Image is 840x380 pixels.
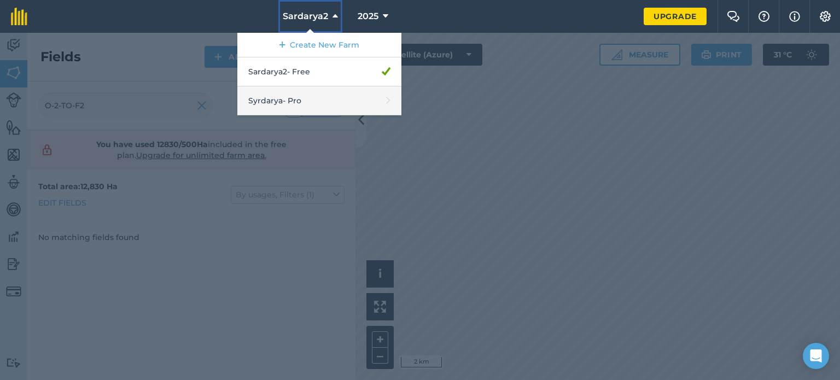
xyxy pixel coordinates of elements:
[727,11,740,22] img: Two speech bubbles overlapping with the left bubble in the forefront
[237,57,401,86] a: Sardarya2- Free
[237,86,401,115] a: Syrdarya- Pro
[803,343,829,369] div: Open Intercom Messenger
[819,11,832,22] img: A cog icon
[789,10,800,23] img: svg+xml;base64,PHN2ZyB4bWxucz0iaHR0cDovL3d3dy53My5vcmcvMjAwMC9zdmciIHdpZHRoPSIxNyIgaGVpZ2h0PSIxNy...
[644,8,707,25] a: Upgrade
[358,10,378,23] span: 2025
[757,11,771,22] img: A question mark icon
[283,10,328,23] span: Sardarya2
[11,8,27,25] img: fieldmargin Logo
[237,33,401,57] a: Create New Farm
